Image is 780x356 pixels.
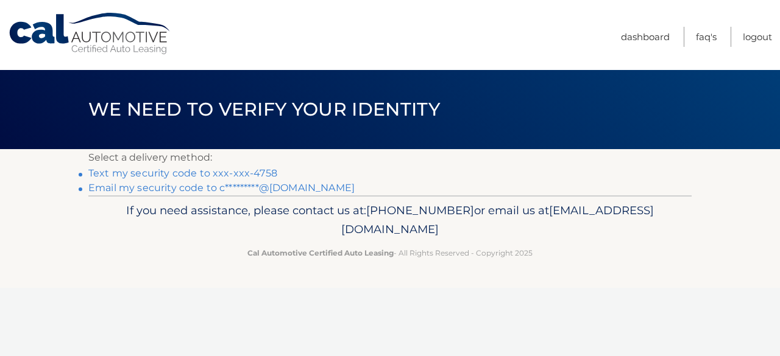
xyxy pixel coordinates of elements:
[88,149,692,166] p: Select a delivery method:
[366,203,474,217] span: [PHONE_NUMBER]
[88,167,277,179] a: Text my security code to xxx-xxx-4758
[696,27,717,47] a: FAQ's
[96,201,684,240] p: If you need assistance, please contact us at: or email us at
[247,248,394,257] strong: Cal Automotive Certified Auto Leasing
[88,182,355,194] a: Email my security code to c*********@[DOMAIN_NAME]
[743,27,772,47] a: Logout
[8,12,172,55] a: Cal Automotive
[621,27,670,47] a: Dashboard
[96,246,684,259] p: - All Rights Reserved - Copyright 2025
[88,98,440,120] span: We need to verify your identity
